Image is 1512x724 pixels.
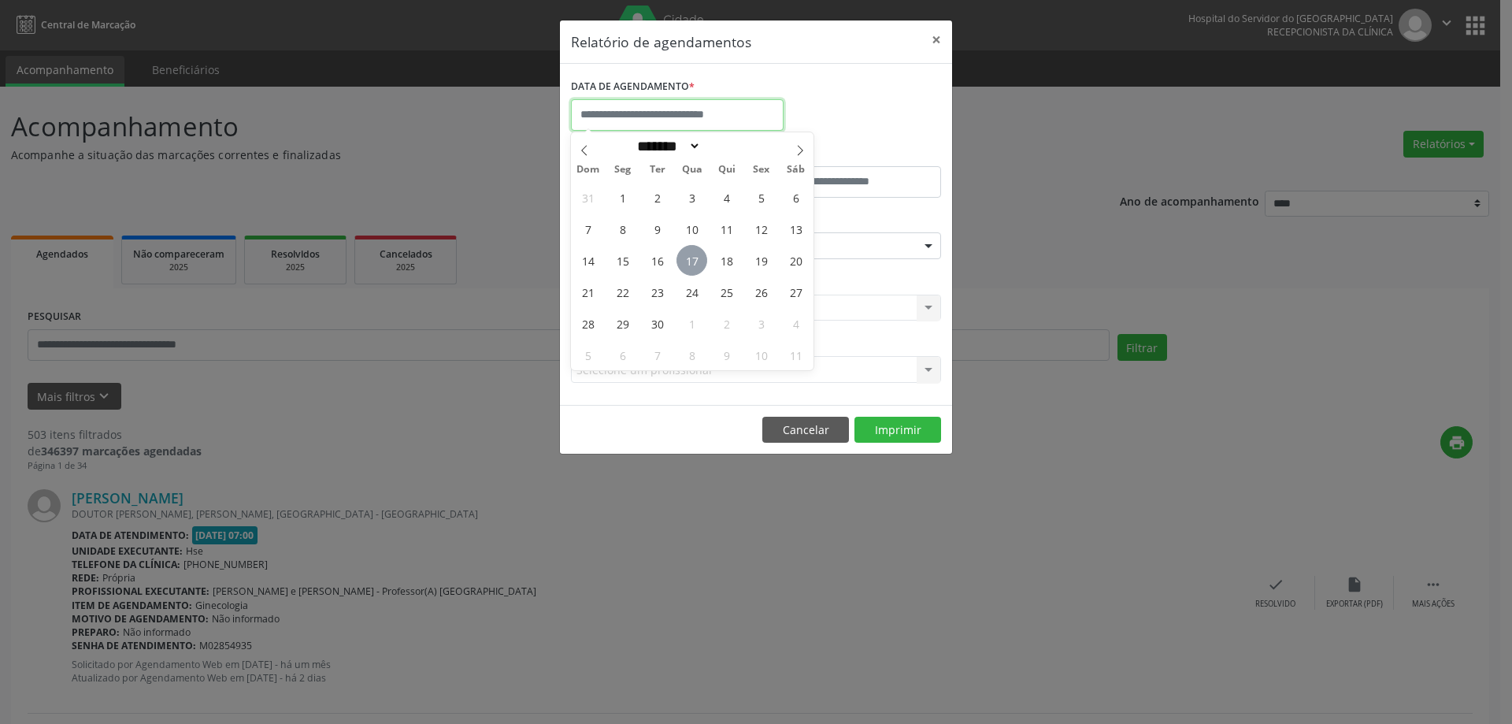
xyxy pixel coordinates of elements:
span: Qua [675,165,710,175]
span: Dom [571,165,606,175]
label: DATA DE AGENDAMENTO [571,75,695,99]
span: Setembro 24, 2025 [676,277,707,307]
span: Outubro 4, 2025 [780,308,811,339]
span: Outubro 7, 2025 [642,340,673,370]
span: Setembro 17, 2025 [676,245,707,276]
h5: Relatório de agendamentos [571,32,751,52]
span: Setembro 23, 2025 [642,277,673,307]
span: Outubro 1, 2025 [676,308,707,339]
span: Seg [606,165,640,175]
button: Close [921,20,952,59]
button: Cancelar [762,417,849,444]
span: Setembro 13, 2025 [780,213,811,244]
span: Outubro 2, 2025 [711,308,742,339]
span: Setembro 1, 2025 [607,182,638,213]
input: Year [701,138,753,154]
span: Setembro 6, 2025 [780,182,811,213]
span: Setembro 20, 2025 [780,245,811,276]
span: Setembro 5, 2025 [746,182,776,213]
span: Setembro 29, 2025 [607,308,638,339]
label: ATÉ [760,142,941,166]
span: Outubro 5, 2025 [573,340,603,370]
span: Setembro 14, 2025 [573,245,603,276]
span: Setembro 2, 2025 [642,182,673,213]
span: Sáb [779,165,813,175]
span: Setembro 26, 2025 [746,277,776,307]
span: Agosto 31, 2025 [573,182,603,213]
span: Setembro 30, 2025 [642,308,673,339]
span: Setembro 4, 2025 [711,182,742,213]
span: Setembro 27, 2025 [780,277,811,307]
span: Outubro 9, 2025 [711,340,742,370]
span: Setembro 18, 2025 [711,245,742,276]
span: Setembro 16, 2025 [642,245,673,276]
span: Outubro 10, 2025 [746,340,776,370]
span: Setembro 7, 2025 [573,213,603,244]
span: Setembro 22, 2025 [607,277,638,307]
span: Outubro 6, 2025 [607,340,638,370]
span: Setembro 28, 2025 [573,308,603,339]
span: Setembro 11, 2025 [711,213,742,244]
span: Setembro 19, 2025 [746,245,776,276]
span: Outubro 11, 2025 [780,340,811,370]
span: Setembro 25, 2025 [711,277,742,307]
select: Month [632,138,701,154]
span: Outubro 8, 2025 [676,340,707,370]
span: Ter [640,165,675,175]
span: Qui [710,165,744,175]
span: Setembro 8, 2025 [607,213,638,244]
span: Setembro 3, 2025 [676,182,707,213]
span: Outubro 3, 2025 [746,308,776,339]
span: Setembro 12, 2025 [746,213,776,244]
button: Imprimir [854,417,941,444]
span: Setembro 15, 2025 [607,245,638,276]
span: Setembro 9, 2025 [642,213,673,244]
span: Sex [744,165,779,175]
span: Setembro 10, 2025 [676,213,707,244]
span: Setembro 21, 2025 [573,277,603,307]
